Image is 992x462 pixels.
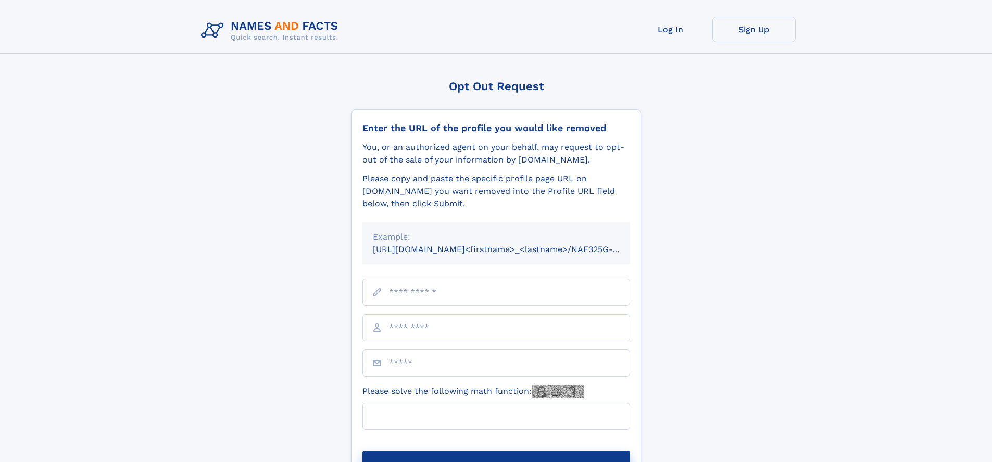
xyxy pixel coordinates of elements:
[362,141,630,166] div: You, or an authorized agent on your behalf, may request to opt-out of the sale of your informatio...
[629,17,712,42] a: Log In
[197,17,347,45] img: Logo Names and Facts
[362,172,630,210] div: Please copy and paste the specific profile page URL on [DOMAIN_NAME] you want removed into the Pr...
[712,17,796,42] a: Sign Up
[373,244,650,254] small: [URL][DOMAIN_NAME]<firstname>_<lastname>/NAF325G-xxxxxxxx
[351,80,641,93] div: Opt Out Request
[362,122,630,134] div: Enter the URL of the profile you would like removed
[373,231,620,243] div: Example:
[362,385,584,398] label: Please solve the following math function:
